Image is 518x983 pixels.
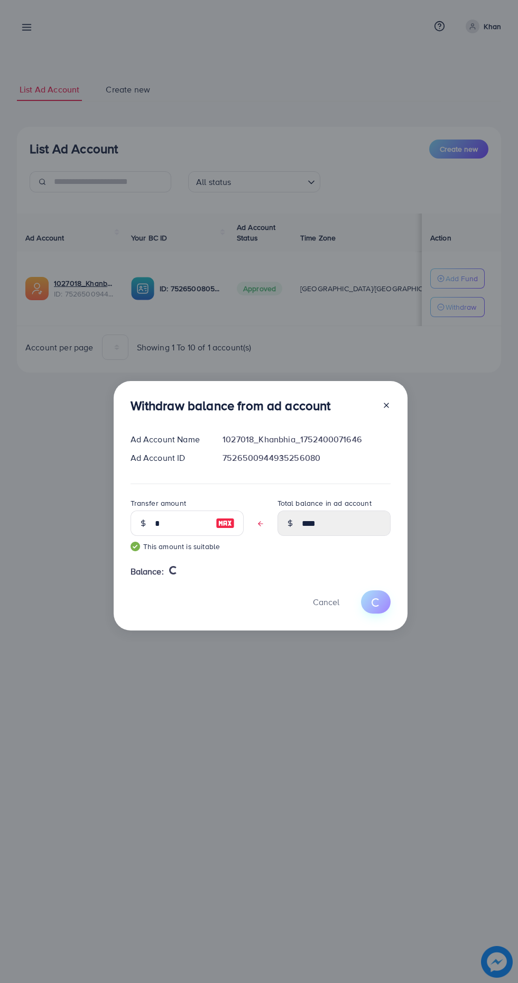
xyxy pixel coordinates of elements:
[214,433,399,446] div: 1027018_Khanbhia_1752400071646
[131,398,331,413] h3: Withdraw balance from ad account
[122,452,215,464] div: Ad Account ID
[216,517,235,530] img: image
[300,590,353,613] button: Cancel
[313,596,339,608] span: Cancel
[131,541,244,552] small: This amount is suitable
[131,542,140,551] img: guide
[277,498,372,508] label: Total balance in ad account
[214,452,399,464] div: 7526500944935256080
[122,433,215,446] div: Ad Account Name
[131,565,164,578] span: Balance:
[131,498,186,508] label: Transfer amount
